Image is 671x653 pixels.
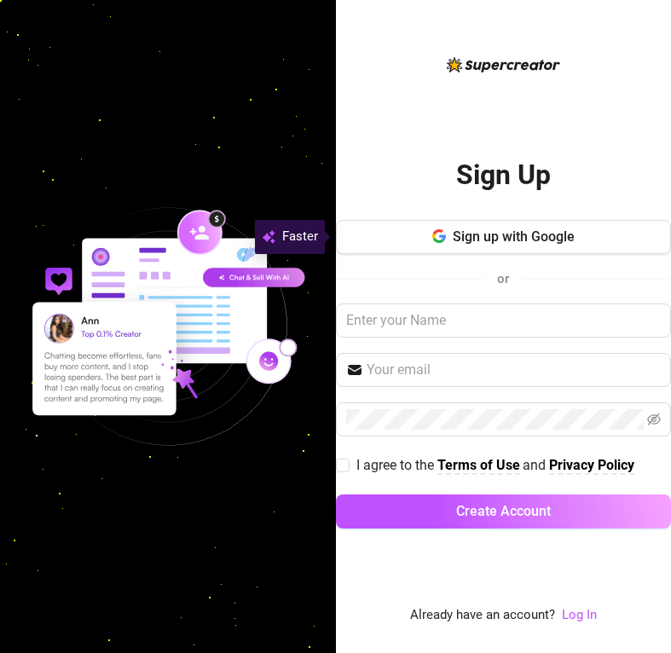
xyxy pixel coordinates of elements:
input: Your email [367,360,662,380]
span: or [497,271,509,286]
span: Faster [282,227,318,247]
span: I agree to the [356,457,437,473]
span: Sign up with Google [453,228,575,245]
strong: Privacy Policy [549,457,634,473]
a: Log In [562,605,597,626]
a: Terms of Use [437,457,520,475]
img: svg%3e [262,227,275,247]
span: and [523,457,549,473]
img: logo-BBDzfeDw.svg [447,57,560,72]
h2: Sign Up [456,158,551,193]
a: Privacy Policy [549,457,634,475]
a: Log In [562,607,597,622]
strong: Terms of Use [437,457,520,473]
span: Create Account [456,503,551,519]
span: eye-invisible [647,413,661,426]
span: Already have an account? [410,605,555,626]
